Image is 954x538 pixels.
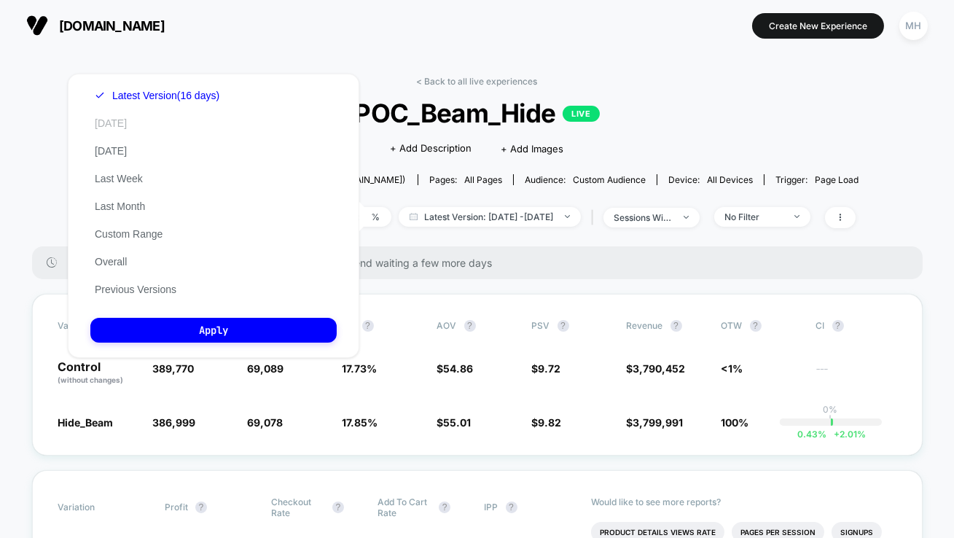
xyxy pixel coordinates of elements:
span: 17.85 % [343,416,378,429]
span: Page Load [815,174,859,185]
span: + Add Images [501,143,564,155]
span: 9.72 [539,362,561,375]
span: CI [816,320,896,332]
img: end [684,216,689,219]
span: $ [532,416,562,429]
button: ? [558,320,569,332]
p: Control [58,361,138,386]
span: 54.86 [444,362,474,375]
span: 55.01 [444,416,472,429]
button: ? [670,320,682,332]
span: all devices [707,174,753,185]
span: 3,799,991 [633,416,684,429]
p: Would like to see more reports? [591,496,896,507]
button: Apply [90,318,337,343]
span: [DOMAIN_NAME] [59,18,165,34]
button: Latest Version(16 days) [90,89,224,102]
span: Checkout Rate [271,496,325,518]
img: calendar [410,213,418,220]
span: Latest Version: [DATE] - [DATE] [399,207,581,227]
button: [DOMAIN_NAME] [22,14,169,37]
span: 2.01 % [826,429,866,440]
span: $ [532,362,561,375]
span: --- [816,364,896,386]
span: OTW [722,320,802,332]
img: end [794,215,799,218]
span: 17.73 % [343,362,378,375]
span: There are still no statistically significant results. We recommend waiting a few more days [71,257,894,269]
span: 389,770 [153,362,195,375]
span: Device: [657,174,764,185]
span: Revenue [627,320,663,331]
span: IPP [485,502,498,512]
span: $ [437,362,474,375]
span: <1% [722,362,743,375]
button: ? [464,320,476,332]
span: Hide_Beam [58,416,114,429]
span: + [834,429,840,440]
span: (without changes) [58,375,124,384]
button: [DATE] [90,117,131,130]
button: ? [506,502,517,513]
div: sessions with impression [614,212,673,223]
button: Custom Range [90,227,167,241]
span: 100% [722,416,749,429]
span: 69,078 [248,416,284,429]
img: Visually logo [26,15,48,36]
span: 3,790,452 [633,362,686,375]
span: Add To Cart Rate [378,496,431,518]
div: Pages: [429,174,502,185]
p: LIVE [563,106,599,122]
button: ? [750,320,762,332]
span: 386,999 [153,416,196,429]
div: MH [899,12,928,40]
span: $ [627,416,684,429]
button: MH [895,11,932,41]
button: ? [195,502,207,513]
span: | [588,207,603,228]
button: ? [439,502,450,513]
button: Overall [90,255,131,268]
span: all pages [464,174,502,185]
button: ? [832,320,844,332]
span: $ [627,362,686,375]
button: [DATE] [90,144,131,157]
span: $ [437,416,472,429]
a: < Back to all live experiences [417,76,538,87]
div: Trigger: [775,174,859,185]
span: 9.82 [539,416,562,429]
div: Audience: [525,174,646,185]
span: AOV [437,320,457,331]
button: Last Month [90,200,149,213]
button: Last Week [90,172,147,185]
div: No Filter [725,211,783,222]
img: end [565,215,570,218]
button: Previous Versions [90,283,181,296]
span: 0.43 % [797,429,826,440]
span: + Add Description [391,141,472,156]
button: Create New Experience [752,13,884,39]
button: ? [332,502,344,513]
span: Profit [165,502,188,512]
span: Custom Audience [573,174,646,185]
span: 69,089 [248,362,284,375]
p: | [829,415,832,426]
span: PSV [532,320,550,331]
span: Variation [58,496,138,518]
p: 0% [824,404,838,415]
span: POC_Beam_Hide [133,98,821,128]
